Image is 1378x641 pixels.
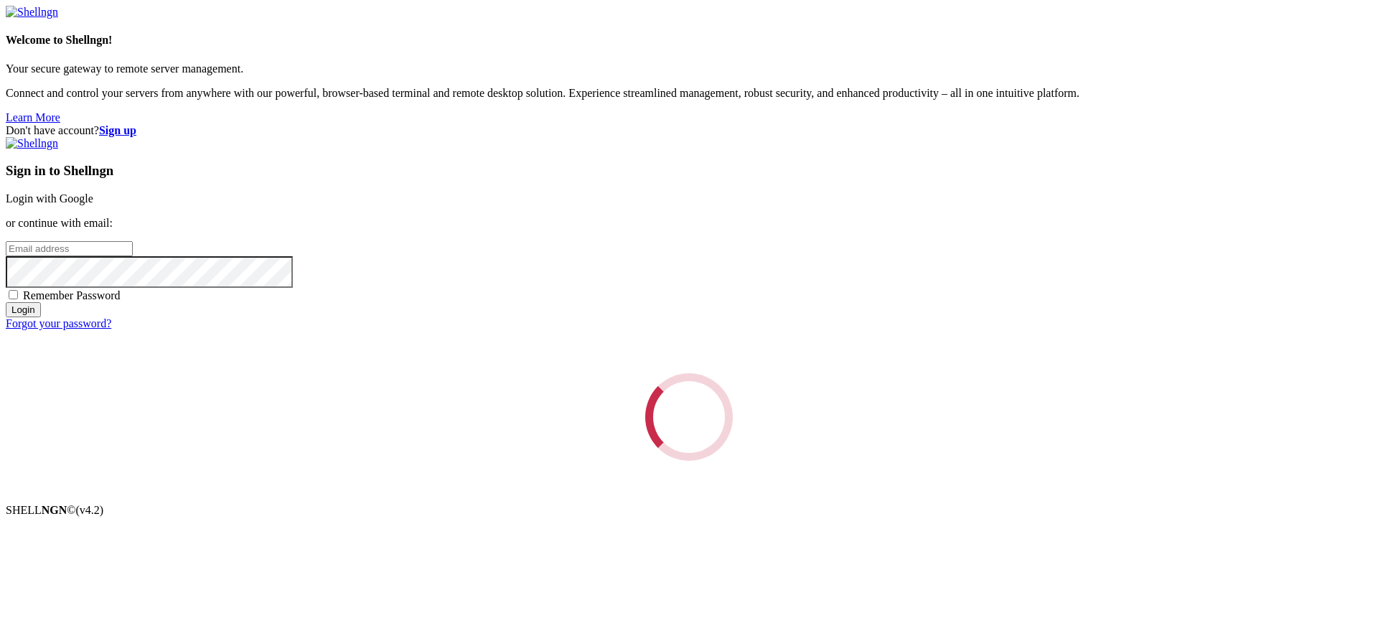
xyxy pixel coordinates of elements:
h3: Sign in to Shellngn [6,163,1372,179]
p: Connect and control your servers from anywhere with our powerful, browser-based terminal and remo... [6,87,1372,100]
a: Sign up [99,124,136,136]
span: SHELL © [6,504,103,516]
input: Remember Password [9,290,18,299]
div: Loading... [641,369,736,464]
img: Shellngn [6,6,58,19]
img: Shellngn [6,137,58,150]
input: Login [6,302,41,317]
h4: Welcome to Shellngn! [6,34,1372,47]
a: Learn More [6,111,60,123]
a: Login with Google [6,192,93,205]
b: NGN [42,504,67,516]
span: 4.2.0 [76,504,104,516]
div: Don't have account? [6,124,1372,137]
p: or continue with email: [6,217,1372,230]
span: Remember Password [23,289,121,301]
p: Your secure gateway to remote server management. [6,62,1372,75]
a: Forgot your password? [6,317,111,329]
input: Email address [6,241,133,256]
